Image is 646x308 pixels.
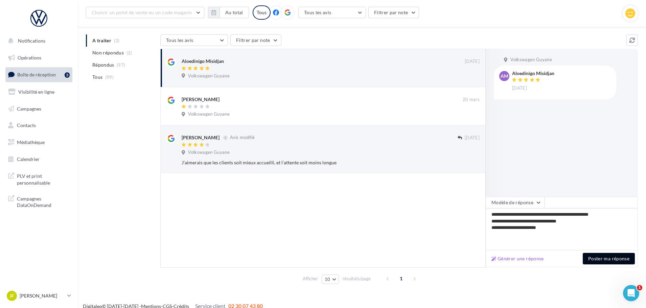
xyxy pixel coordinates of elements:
div: [PERSON_NAME] [182,134,220,141]
a: Opérations [4,51,74,65]
div: Fermer [116,11,129,23]
span: [DATE] [465,58,480,65]
a: Calendrier [4,152,74,166]
p: [PERSON_NAME] [20,292,65,299]
iframe: Intercom live chat [623,285,639,301]
button: Notifications [4,34,71,48]
span: Accueil [4,228,23,233]
button: Au total [220,7,249,18]
button: Filtrer par note [368,7,419,18]
span: Choisir un point de vente ou un code magasin [92,9,192,15]
span: (97) [117,62,125,68]
span: 1 [637,285,642,290]
span: JF [9,292,14,299]
button: Tâches [81,211,108,238]
span: (2) [126,50,132,55]
span: Conversations [55,228,89,233]
a: Boîte de réception3 [4,67,74,82]
span: Campagnes DataOnDemand [17,194,70,209]
button: Générer une réponse [489,255,547,263]
a: Médiathèque [4,135,74,149]
div: 3 [65,72,70,78]
span: Tâches [87,228,103,233]
div: J’aimerais que les clients soit mieux accueilli, et l’attente soit moins longue [182,159,436,166]
span: Boîte de réception [17,72,56,77]
button: Au total [208,7,249,18]
span: Volkswagen Guyane [188,111,230,117]
button: Conversations [54,211,81,238]
div: Notre bot et notre équipe peuvent vous aider [14,115,113,129]
div: [PERSON_NAME] [182,96,220,103]
p: Comment pouvons-nous vous aider ? [14,71,122,94]
div: Poser une question [14,108,113,115]
div: Ne manquez rien d'important grâce à l'onglet "Notifications" 🔔 [14,203,109,217]
div: Aloedinigo Misidjan [512,71,554,76]
span: 1 [396,273,407,284]
span: Avis modifié [230,135,255,140]
a: Campagnes DataOnDemand [4,191,74,211]
a: Campagnes [4,102,74,116]
span: PLV et print personnalisable [17,171,70,186]
span: Actualités [29,228,52,233]
p: Bonjour [PERSON_NAME]👋 [14,48,122,71]
span: Contacts [17,122,36,128]
button: Filtrer par note [230,34,281,46]
span: 10 [325,277,330,282]
span: (99) [105,74,114,80]
span: Volkswagen Guyane [188,149,230,156]
span: Aide [117,228,127,233]
span: Tous [92,74,102,80]
div: Aloedinigo Misidjan [182,58,224,65]
span: Opérations [18,55,41,61]
span: résultats/page [343,276,371,282]
span: Répondus [92,62,114,68]
span: Calendrier [17,156,40,162]
span: Volkswagen Guyane [188,73,230,79]
span: Médiathèque [17,139,45,145]
a: Visibilité en ligne [4,85,74,99]
span: Notifications [18,38,45,44]
div: Ne manquez rien d'important grâce à l'onglet "Notifications" 🔔NouveautéNe manquez rien d'importan... [7,139,129,239]
img: logo [14,13,61,24]
span: AM [501,73,508,79]
button: Tous les avis [298,7,366,18]
div: Poser une questionNotre bot et notre équipe peuvent vous aider [7,102,129,135]
a: PLV et print personnalisable [4,169,74,189]
span: [DATE] [512,85,527,91]
span: Campagnes [17,105,41,111]
span: Tous les avis [166,37,193,43]
span: Afficher [303,276,318,282]
div: Nouveauté [14,192,44,199]
span: Non répondus [92,49,124,56]
img: Ne manquez rien d'important grâce à l'onglet "Notifications" 🔔 [7,139,128,186]
button: Actualités [27,211,54,238]
button: 10 [322,275,339,284]
button: Modèle de réponse [486,197,545,208]
span: [DATE] [465,135,480,141]
button: Poster ma réponse [583,253,635,264]
button: Aide [108,211,135,238]
span: Visibilité en ligne [18,89,54,95]
button: Choisir un point de vente ou un code magasin [86,7,204,18]
span: Tous les avis [304,9,331,15]
span: 20 mars [463,97,480,103]
span: Volkswagen Guyane [510,57,552,63]
a: Contacts [4,118,74,133]
a: JF [PERSON_NAME] [5,289,72,302]
button: Tous les avis [160,34,228,46]
div: Tous [253,5,271,20]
